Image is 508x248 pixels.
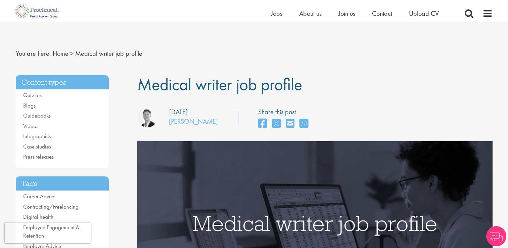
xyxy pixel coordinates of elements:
[258,107,312,117] label: Share this post
[23,132,51,140] a: Infographics
[23,213,53,220] a: Digital health
[372,9,392,18] a: Contact
[169,107,188,117] div: [DATE]
[23,143,51,150] a: Case studies
[272,117,281,131] a: share on twitter
[409,9,439,18] a: Upload CV
[5,223,91,243] iframe: reCAPTCHA
[137,107,157,127] img: George Watson
[16,49,51,58] span: You are here:
[23,112,51,119] a: Guidebooks
[299,9,322,18] a: About us
[23,193,55,200] a: Career Advice
[16,75,109,90] h3: Content types
[23,122,38,130] a: Videos
[258,117,267,131] a: share on facebook
[53,49,68,58] a: breadcrumb link
[16,176,109,191] h3: Tags
[169,117,218,126] a: [PERSON_NAME]
[338,9,355,18] a: Join us
[486,226,506,246] img: Chatbot
[23,102,36,109] a: Blogs
[75,49,142,58] span: Medical writer job profile
[271,9,282,18] a: Jobs
[299,117,308,131] a: share on whats app
[137,74,302,95] span: Medical writer job profile
[286,117,294,131] a: share on email
[23,153,54,160] a: Press releases
[70,49,74,58] span: >
[23,203,79,210] a: Contracting/Freelancing
[23,91,42,99] a: Quizzes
